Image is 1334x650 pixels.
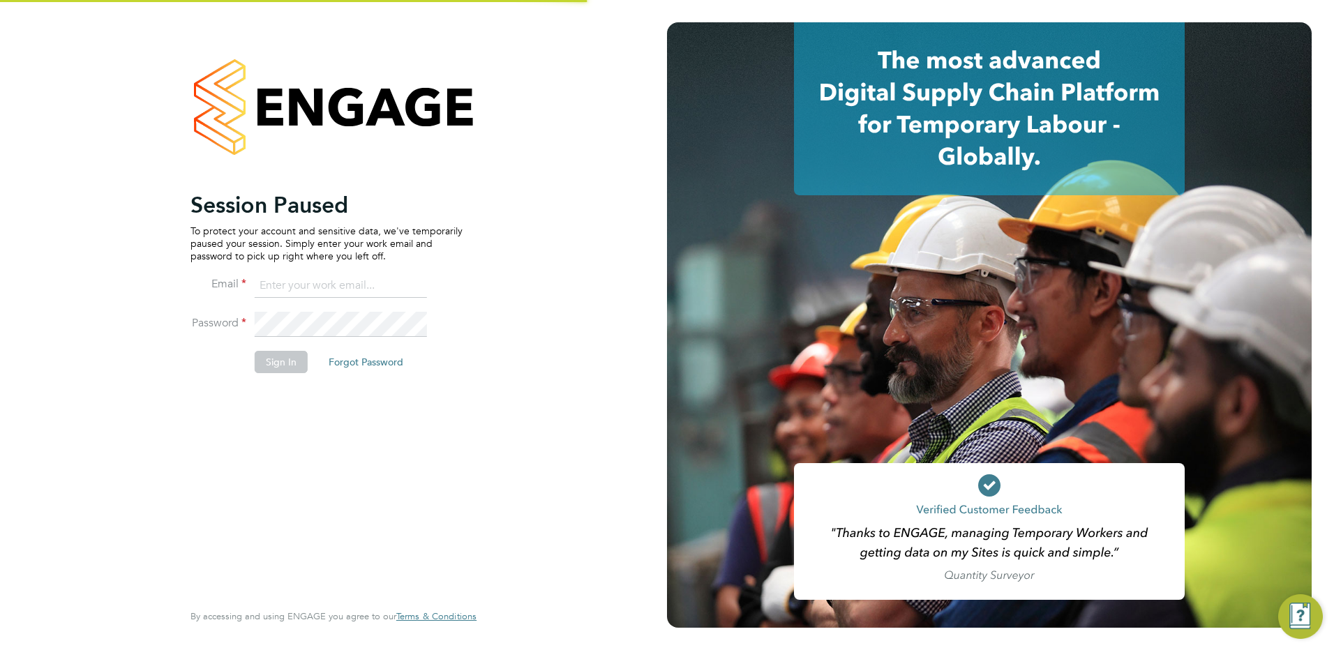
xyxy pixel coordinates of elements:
label: Password [190,316,246,331]
button: Engage Resource Center [1278,594,1323,639]
button: Forgot Password [317,351,414,373]
span: By accessing and using ENGAGE you agree to our [190,610,477,622]
p: To protect your account and sensitive data, we've temporarily paused your session. Simply enter y... [190,225,463,263]
label: Email [190,277,246,292]
button: Sign In [255,351,308,373]
input: Enter your work email... [255,273,427,298]
span: Terms & Conditions [396,610,477,622]
h2: Session Paused [190,191,463,219]
a: Terms & Conditions [396,611,477,622]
